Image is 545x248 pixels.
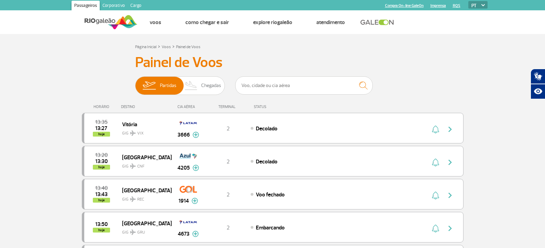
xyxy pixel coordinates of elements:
span: GIG [122,226,166,236]
a: Explore RIOgaleão [253,19,292,26]
span: Decolado [256,125,277,132]
a: Voos [150,19,161,26]
img: destiny_airplane.svg [130,163,136,169]
span: 2 [227,125,230,132]
a: Painel de Voos [176,44,200,50]
span: 2025-09-30 13:20:00 [95,153,108,158]
span: 2025-09-30 13:50:00 [95,222,108,227]
span: 2025-09-30 13:27:00 [95,126,107,131]
img: sino-painel-voo.svg [432,224,439,233]
a: Como chegar e sair [185,19,229,26]
a: > [172,42,175,50]
div: TERMINAL [206,105,250,109]
a: Cargo [128,1,144,12]
a: Compra On-line GaleOn [385,3,424,8]
img: mais-info-painel-voo.svg [193,132,199,138]
input: Voo, cidade ou cia aérea [235,76,373,95]
span: 2 [227,158,230,165]
span: 2025-09-30 13:35:00 [95,120,108,125]
span: [GEOGRAPHIC_DATA] [122,186,166,195]
img: slider-desembarque [181,77,201,95]
span: hoje [93,165,110,170]
img: destiny_airplane.svg [130,229,136,235]
span: REC [137,196,144,203]
img: destiny_airplane.svg [130,130,136,136]
span: 2 [227,191,230,198]
img: seta-direita-painel-voo.svg [446,158,454,166]
span: 3666 [177,131,190,139]
span: [GEOGRAPHIC_DATA] [122,153,166,162]
a: Corporativo [100,1,128,12]
span: Partidas [160,77,176,95]
a: Atendimento [316,19,345,26]
span: VIX [137,130,144,137]
a: RQS [453,3,460,8]
img: mais-info-painel-voo.svg [192,198,198,204]
div: STATUS [250,105,306,109]
img: sino-painel-voo.svg [432,158,439,166]
span: Embarcando [256,224,285,231]
a: Página Inicial [135,44,156,50]
span: GIG [122,193,166,203]
span: 2025-09-30 13:30:00 [95,159,108,164]
h3: Painel de Voos [135,54,410,71]
img: seta-direita-painel-voo.svg [446,224,454,233]
img: mais-info-painel-voo.svg [192,231,199,237]
div: DESTINO [121,105,171,109]
span: 1914 [178,197,189,205]
span: hoje [93,228,110,233]
span: 4673 [178,230,189,238]
span: GRU [137,229,145,236]
span: 4205 [177,164,190,172]
img: mais-info-painel-voo.svg [193,165,199,171]
button: Abrir recursos assistivos. [531,84,545,99]
a: > [158,42,160,50]
span: GIG [122,127,166,137]
span: CNF [137,163,144,170]
span: hoje [93,132,110,137]
div: CIA AÉREA [171,105,206,109]
span: 2025-09-30 13:40:00 [95,186,108,191]
img: sino-painel-voo.svg [432,191,439,200]
a: Passageiros [72,1,100,12]
img: seta-direita-painel-voo.svg [446,191,454,200]
img: sino-painel-voo.svg [432,125,439,133]
span: 2 [227,224,230,231]
div: Plugin de acessibilidade da Hand Talk. [531,69,545,99]
img: slider-embarque [138,77,160,95]
img: destiny_airplane.svg [130,196,136,202]
span: hoje [93,198,110,203]
div: HORÁRIO [84,105,121,109]
button: Abrir tradutor de língua de sinais. [531,69,545,84]
span: 2025-09-30 13:43:30 [95,192,108,197]
span: Voo fechado [256,191,285,198]
span: Vitória [122,120,166,129]
span: GIG [122,160,166,170]
a: Voos [162,44,171,50]
span: Decolado [256,158,277,165]
span: [GEOGRAPHIC_DATA] [122,219,166,228]
span: Chegadas [201,77,221,95]
a: Imprensa [430,3,446,8]
img: seta-direita-painel-voo.svg [446,125,454,133]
